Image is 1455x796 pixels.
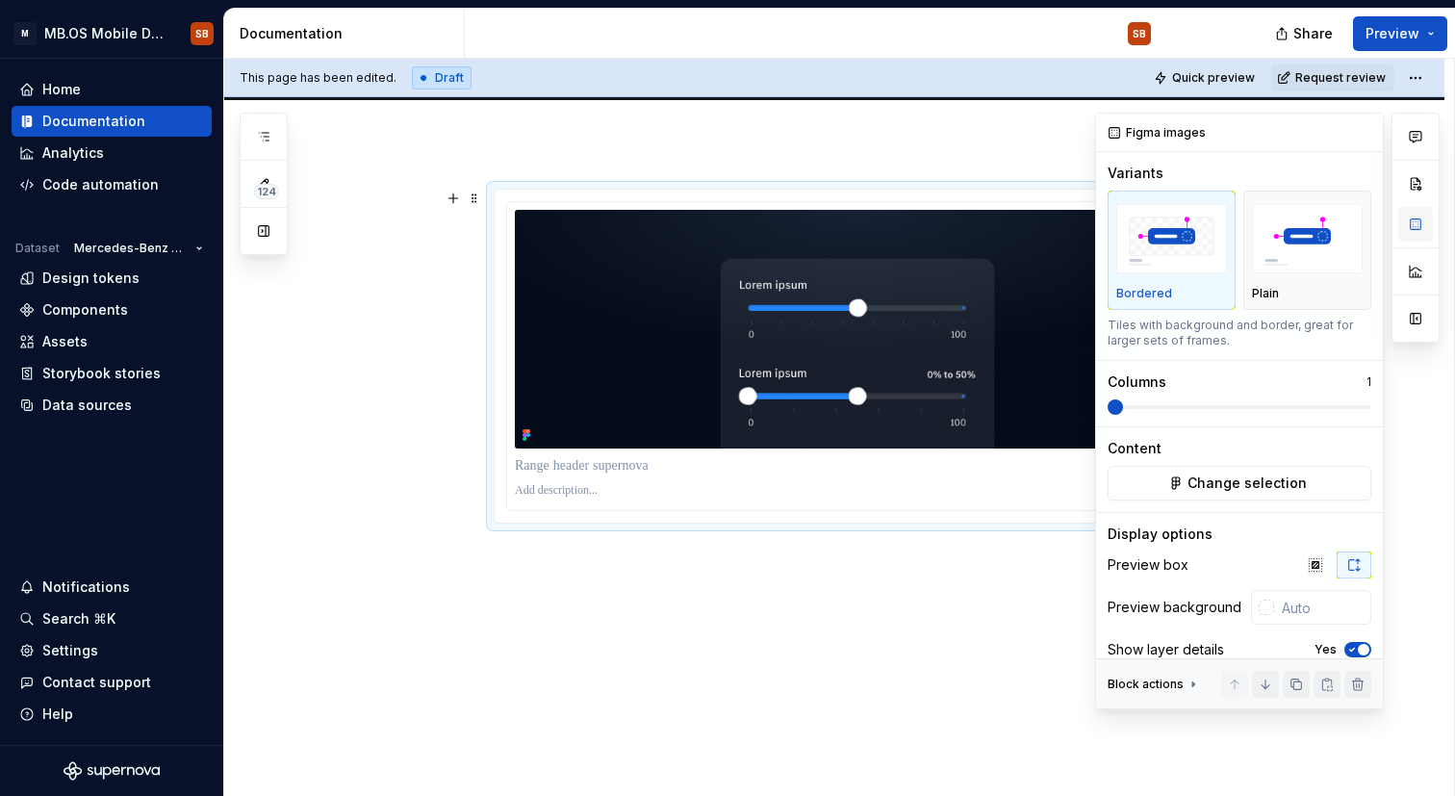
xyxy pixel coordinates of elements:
[74,241,188,256] span: Mercedes-Benz 2.0
[1148,64,1264,91] button: Quick preview
[12,667,212,698] button: Contact support
[12,169,212,200] a: Code automation
[42,364,161,383] div: Storybook stories
[12,358,212,389] a: Storybook stories
[42,578,130,597] div: Notifications
[254,184,279,199] span: 124
[12,74,212,105] a: Home
[1295,70,1386,86] span: Request review
[240,70,396,86] span: This page has been edited.
[42,641,98,660] div: Settings
[44,24,167,43] div: MB.OS Mobile Design System
[13,22,37,45] div: M
[42,705,73,724] div: Help
[12,572,212,603] button: Notifications
[12,138,212,168] a: Analytics
[65,235,212,262] button: Mercedes-Benz 2.0
[4,13,219,54] button: MMB.OS Mobile Design SystemSB
[1353,16,1447,51] button: Preview
[240,24,456,43] div: Documentation
[12,106,212,137] a: Documentation
[42,300,128,320] div: Components
[42,112,145,131] div: Documentation
[42,332,88,351] div: Assets
[42,269,140,288] div: Design tokens
[42,175,159,194] div: Code automation
[42,609,115,629] div: Search ⌘K
[42,143,104,163] div: Analytics
[42,80,81,99] div: Home
[195,26,209,41] div: SB
[412,66,472,90] div: Draft
[15,241,60,256] div: Dataset
[1293,24,1333,43] span: Share
[42,673,151,692] div: Contact support
[12,295,212,325] a: Components
[64,761,160,781] svg: Supernova Logo
[1271,64,1394,91] button: Request review
[12,326,212,357] a: Assets
[12,390,212,421] a: Data sources
[1172,70,1255,86] span: Quick preview
[42,396,132,415] div: Data sources
[12,263,212,294] a: Design tokens
[1133,26,1146,41] div: SB
[12,635,212,666] a: Settings
[12,699,212,730] button: Help
[1265,16,1345,51] button: Share
[1366,24,1419,43] span: Preview
[12,603,212,634] button: Search ⌘K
